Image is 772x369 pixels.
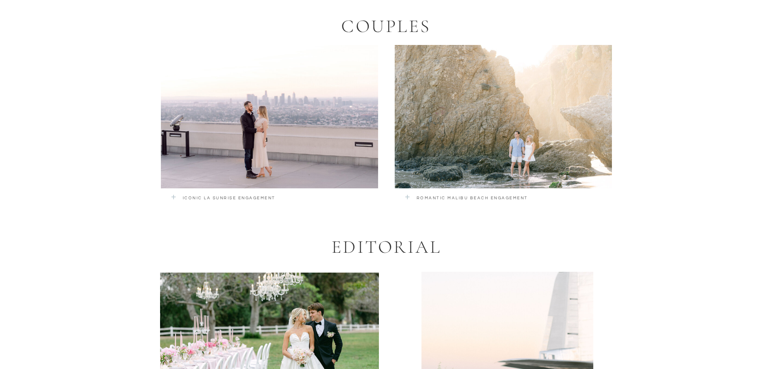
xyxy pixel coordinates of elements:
[405,188,421,213] a: +
[331,15,441,36] h1: COUPLES
[331,236,441,256] h1: EDITORIAL
[183,194,335,206] a: Iconic LA sUNRISE Engagement
[171,188,187,213] a: +
[417,194,569,206] a: romantic malibu beach engagement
